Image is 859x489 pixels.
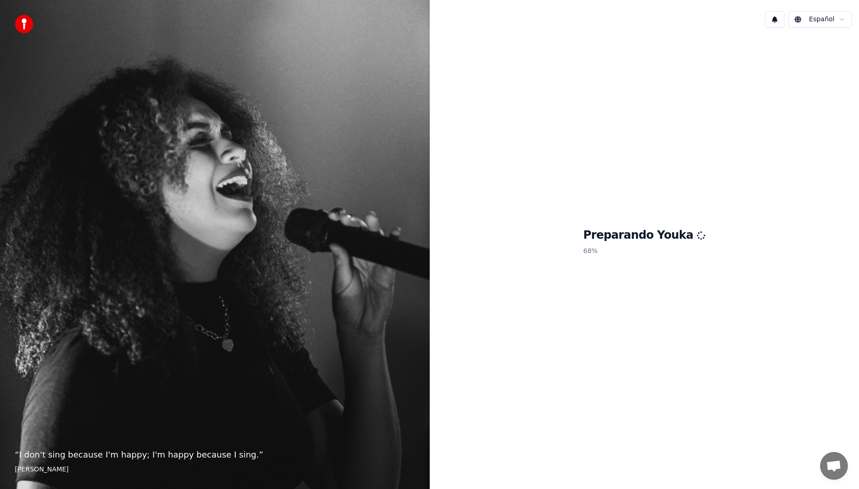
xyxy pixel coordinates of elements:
h1: Preparando Youka [583,228,705,243]
a: Chat abierto [820,452,848,480]
p: “ I don't sing because I'm happy; I'm happy because I sing. ” [15,448,415,461]
img: youka [15,15,33,33]
p: 68 % [583,243,705,260]
footer: [PERSON_NAME] [15,465,415,474]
